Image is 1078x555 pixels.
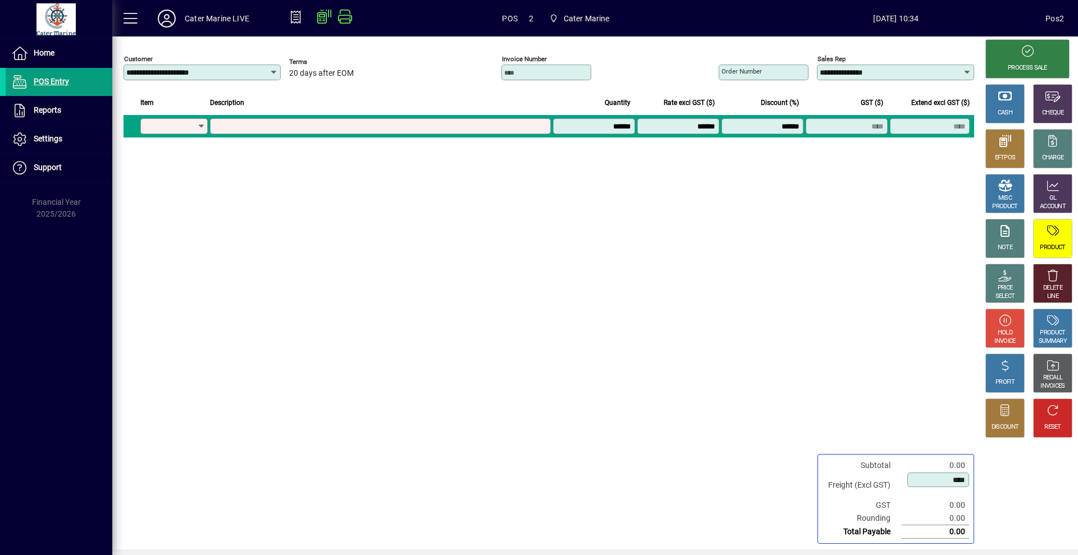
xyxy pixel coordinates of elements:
[185,10,249,27] div: Cater Marine LIVE
[998,329,1012,337] div: HOLD
[529,10,533,27] span: 2
[992,423,1018,432] div: DISCOUNT
[1040,203,1066,211] div: ACCOUNT
[823,525,902,539] td: Total Payable
[992,203,1017,211] div: PRODUCT
[1043,284,1062,292] div: DELETE
[6,97,112,125] a: Reports
[1042,154,1064,162] div: CHARGE
[823,472,902,499] td: Freight (Excl GST)
[289,69,354,78] span: 20 days after EOM
[817,55,846,63] mat-label: Sales rep
[1047,292,1058,301] div: LINE
[1040,329,1065,337] div: PRODUCT
[747,10,1046,27] span: [DATE] 10:34
[210,97,244,109] span: Description
[289,58,357,66] span: Terms
[1040,382,1065,391] div: INVOICES
[124,55,153,63] mat-label: Customer
[149,8,185,29] button: Profile
[605,97,631,109] span: Quantity
[902,499,969,512] td: 0.00
[6,125,112,153] a: Settings
[911,97,970,109] span: Extend excl GST ($)
[564,10,610,27] span: Cater Marine
[6,39,112,67] a: Home
[6,154,112,182] a: Support
[902,525,969,539] td: 0.00
[1045,10,1064,27] div: Pos2
[502,10,518,27] span: POS
[995,292,1015,301] div: SELECT
[502,55,547,63] mat-label: Invoice number
[545,8,614,29] span: Cater Marine
[861,97,883,109] span: GST ($)
[140,97,154,109] span: Item
[998,194,1012,203] div: MISC
[1039,337,1067,346] div: SUMMARY
[823,459,902,472] td: Subtotal
[998,284,1013,292] div: PRICE
[664,97,715,109] span: Rate excl GST ($)
[995,154,1016,162] div: EFTPOS
[34,77,69,86] span: POS Entry
[998,244,1012,252] div: NOTE
[761,97,799,109] span: Discount (%)
[902,459,969,472] td: 0.00
[34,48,54,57] span: Home
[823,512,902,525] td: Rounding
[721,67,762,75] mat-label: Order number
[823,499,902,512] td: GST
[1044,423,1061,432] div: RESET
[995,378,1015,387] div: PROFIT
[34,134,62,143] span: Settings
[1040,244,1065,252] div: PRODUCT
[1042,109,1063,117] div: CHEQUE
[902,512,969,525] td: 0.00
[994,337,1015,346] div: INVOICE
[1008,64,1047,72] div: PROCESS SALE
[34,163,62,172] span: Support
[1049,194,1057,203] div: GL
[1043,374,1063,382] div: RECALL
[34,106,61,114] span: Reports
[998,109,1012,117] div: CASH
